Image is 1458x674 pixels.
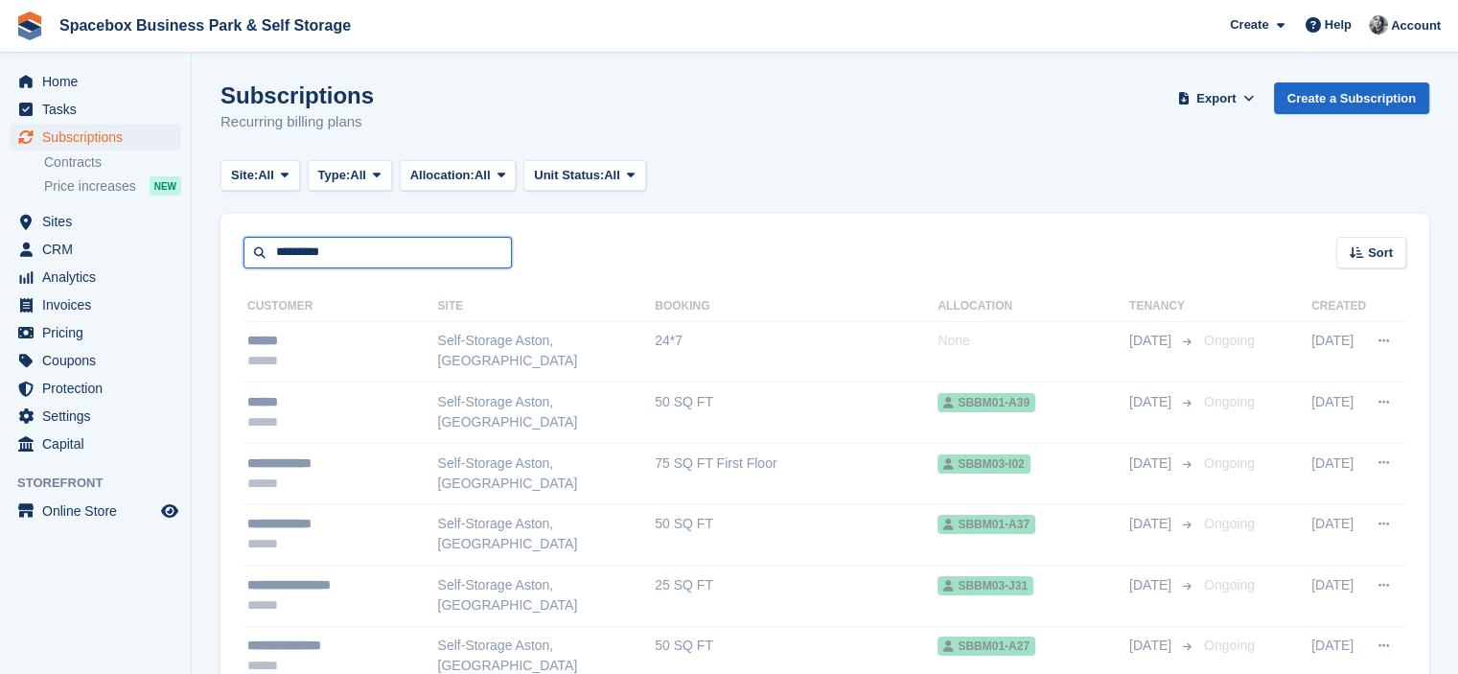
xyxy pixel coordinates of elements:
[15,12,44,40] img: stora-icon-8386f47178a22dfd0bd8f6a31ec36ba5ce8667c1dd55bd0f319d3a0aa187defe.svg
[10,124,181,151] a: menu
[42,498,157,524] span: Online Store
[10,68,181,95] a: menu
[52,10,359,41] a: Spacebox Business Park & Self Storage
[150,176,181,196] div: NEW
[42,68,157,95] span: Home
[220,82,374,108] h1: Subscriptions
[1325,15,1352,35] span: Help
[10,208,181,235] a: menu
[220,111,374,133] p: Recurring billing plans
[10,498,181,524] a: menu
[1230,15,1268,35] span: Create
[44,153,181,172] a: Contracts
[1391,16,1441,35] span: Account
[1274,82,1429,114] a: Create a Subscription
[42,264,157,291] span: Analytics
[1369,15,1388,35] img: SUDIPTA VIRMANI
[42,347,157,374] span: Coupons
[10,96,181,123] a: menu
[10,319,181,346] a: menu
[10,430,181,457] a: menu
[44,175,181,197] a: Price increases NEW
[17,474,191,493] span: Storefront
[42,96,157,123] span: Tasks
[42,319,157,346] span: Pricing
[10,347,181,374] a: menu
[1174,82,1259,114] button: Export
[10,236,181,263] a: menu
[42,124,157,151] span: Subscriptions
[42,236,157,263] span: CRM
[10,291,181,318] a: menu
[42,208,157,235] span: Sites
[10,264,181,291] a: menu
[42,291,157,318] span: Invoices
[10,403,181,430] a: menu
[42,403,157,430] span: Settings
[44,177,136,196] span: Price increases
[10,375,181,402] a: menu
[42,375,157,402] span: Protection
[158,500,181,523] a: Preview store
[42,430,157,457] span: Capital
[1196,89,1236,108] span: Export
